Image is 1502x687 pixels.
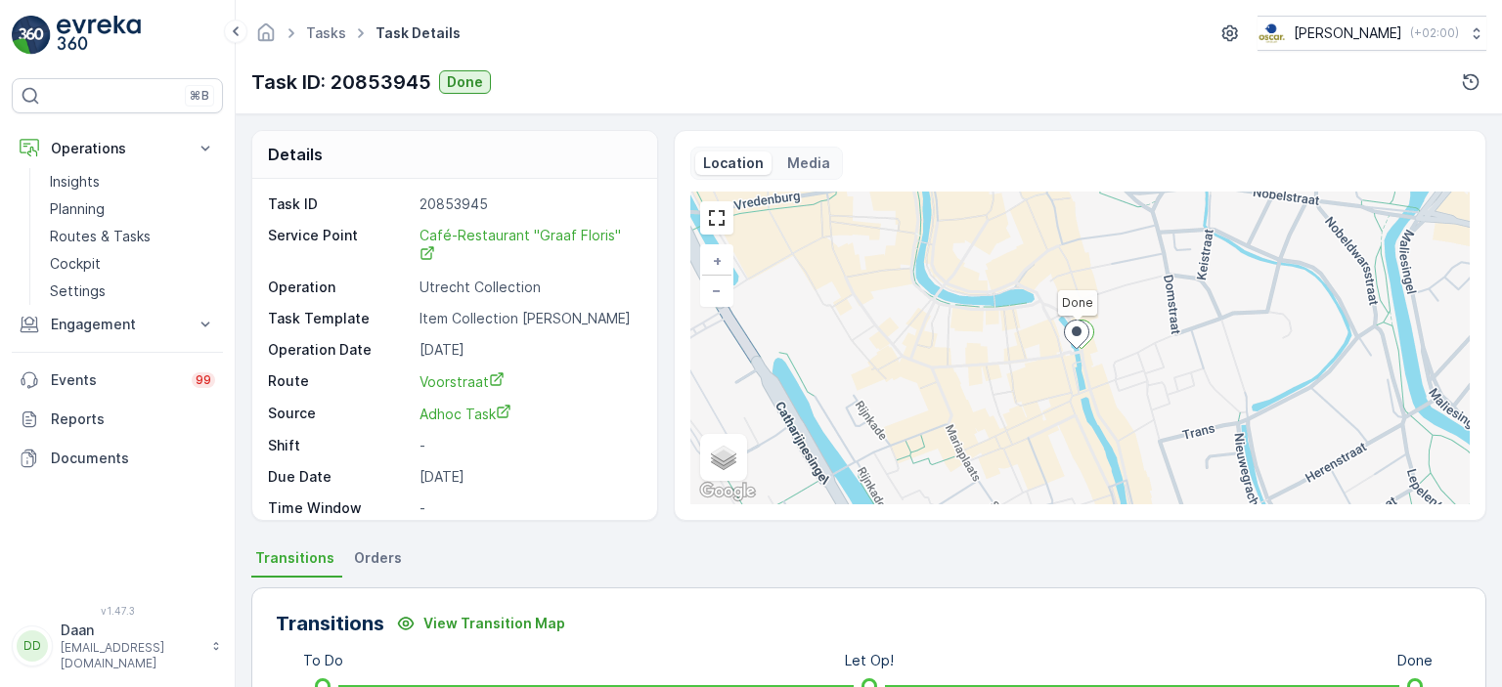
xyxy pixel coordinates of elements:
[42,195,223,223] a: Planning
[423,614,565,633] p: View Transition Map
[420,498,636,518] p: -
[268,278,412,297] p: Operation
[420,340,636,360] p: [DATE]
[695,479,760,504] img: Google
[702,436,745,479] a: Layers
[845,651,894,670] p: Let Op!
[51,370,180,390] p: Events
[420,436,636,455] p: -
[420,194,636,214] p: 20853945
[712,281,722,298] span: −
[50,254,101,274] p: Cockpit
[268,226,412,266] p: Service Point
[268,467,412,487] p: Due Date
[51,315,184,334] p: Engagement
[42,168,223,195] a: Insights
[12,305,223,344] button: Engagement
[439,70,491,94] button: Done
[268,498,412,518] p: Time Window
[51,449,215,468] p: Documents
[50,281,106,301] p: Settings
[713,252,722,269] span: +
[12,621,223,671] button: DDDaan[EMAIL_ADDRESS][DOMAIN_NAME]
[420,309,636,328] p: Item Collection [PERSON_NAME]
[255,548,334,568] span: Transitions
[695,479,760,504] a: Open this area in Google Maps (opens a new window)
[268,404,412,424] p: Source
[50,199,105,219] p: Planning
[42,223,223,250] a: Routes & Tasks
[42,250,223,278] a: Cockpit
[42,278,223,305] a: Settings
[268,371,412,392] p: Route
[420,406,511,422] span: Adhoc Task
[384,608,577,639] button: View Transition Map
[50,172,100,192] p: Insights
[268,340,412,360] p: Operation Date
[17,630,48,662] div: DD
[12,439,223,478] a: Documents
[51,409,215,429] p: Reports
[61,621,201,640] p: Daan
[420,404,636,424] a: Adhoc Task
[1294,23,1402,43] p: [PERSON_NAME]
[50,227,151,246] p: Routes & Tasks
[255,29,277,46] a: Homepage
[303,651,343,670] p: To Do
[1258,22,1286,44] img: basis-logo_rgb2x.png
[12,129,223,168] button: Operations
[420,226,636,266] a: Café-Restaurant "Graaf Floris"
[420,278,636,297] p: Utrecht Collection
[12,400,223,439] a: Reports
[702,246,731,276] a: Zoom In
[420,371,636,392] a: Voorstraat
[787,153,830,173] p: Media
[1258,16,1486,51] button: [PERSON_NAME](+02:00)
[702,203,731,233] a: View Fullscreen
[268,309,412,328] p: Task Template
[420,373,505,390] span: Voorstraat
[1397,651,1433,670] p: Done
[703,153,764,173] p: Location
[12,361,223,400] a: Events99
[276,609,384,638] p: Transitions
[447,72,483,92] p: Done
[420,467,636,487] p: [DATE]
[354,548,402,568] span: Orders
[268,194,412,214] p: Task ID
[196,372,211,388] p: 99
[1410,25,1459,41] p: ( +02:00 )
[268,143,323,166] p: Details
[420,227,621,264] span: Café-Restaurant "Graaf Floris"
[306,24,346,41] a: Tasks
[12,16,51,55] img: logo
[51,139,184,158] p: Operations
[372,23,464,43] span: Task Details
[190,88,209,104] p: ⌘B
[702,276,731,305] a: Zoom Out
[61,640,201,671] p: [EMAIL_ADDRESS][DOMAIN_NAME]
[57,16,141,55] img: logo_light-DOdMpM7g.png
[251,67,431,97] p: Task ID: 20853945
[268,436,412,455] p: Shift
[12,605,223,617] span: v 1.47.3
